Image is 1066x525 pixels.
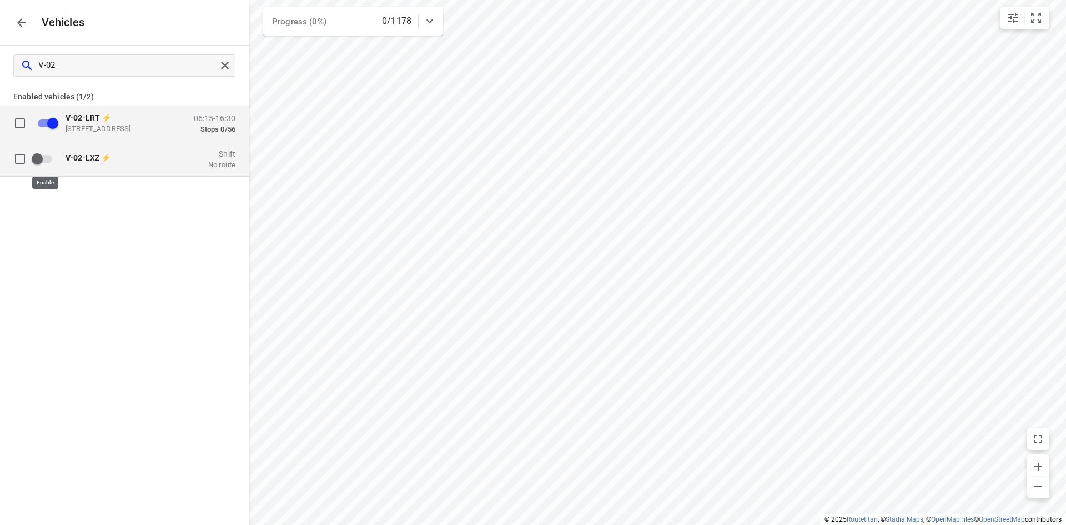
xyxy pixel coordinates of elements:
a: Stadia Maps [886,516,923,523]
input: Search vehicles [38,57,217,74]
p: Vehicles [33,16,85,29]
div: small contained button group [1000,7,1049,29]
p: Shift [208,149,235,158]
span: Disable [31,112,59,133]
button: Map settings [1002,7,1024,29]
p: [STREET_ADDRESS] [66,124,177,133]
div: Progress (0%)0/1178 [263,7,443,36]
a: Routetitan [847,516,878,523]
span: -LXZ ⚡ [66,153,110,162]
a: OpenMapTiles [931,516,974,523]
span: -LRT ⚡ [66,113,111,122]
b: V-02 [66,113,83,122]
p: Stops 0/56 [194,124,235,133]
span: Progress (0%) [272,17,326,27]
li: © 2025 , © , © © contributors [824,516,1062,523]
button: Fit zoom [1025,7,1047,29]
p: 0/1178 [382,14,411,28]
p: No route [208,160,235,169]
p: 06:15-16:30 [194,113,235,122]
b: V-02 [66,153,83,162]
a: OpenStreetMap [979,516,1025,523]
